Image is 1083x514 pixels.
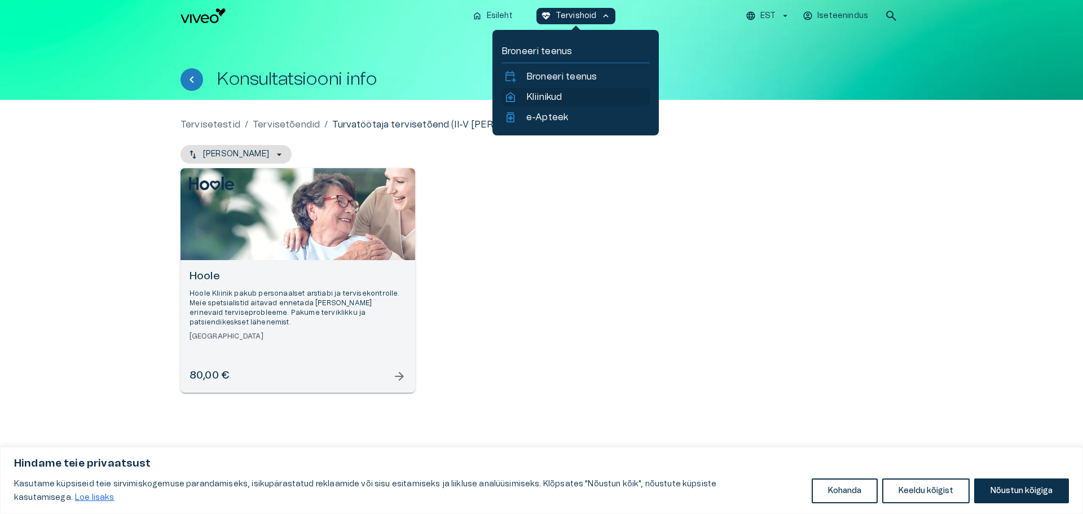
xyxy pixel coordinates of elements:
[744,8,792,24] button: EST
[74,493,115,502] a: Loe lisaks
[884,9,898,23] span: search
[504,90,517,104] span: home_health
[526,111,568,124] p: e-Apteek
[324,118,328,131] p: /
[880,5,902,27] button: open search modal
[504,90,648,104] a: home_healthKliinikud
[180,8,226,23] img: Viveo logo
[504,70,517,84] span: calendar_add_on
[812,478,878,503] button: Kohanda
[504,111,517,124] span: medication
[974,478,1069,503] button: Nõustun kõigiga
[332,118,552,131] p: Turvatöötaja tervisetõend (II-V [PERSON_NAME])
[468,8,518,24] button: homeEsileht
[504,70,648,84] a: calendar_add_onBroneeri teenus
[504,111,648,124] a: medicatione-Apteek
[472,11,482,21] span: home
[190,368,229,384] h6: 80,00 €
[180,118,240,131] a: Tervisetestid
[817,10,868,22] p: Iseteenindus
[253,118,320,131] a: Tervisetõendid
[801,8,871,24] button: Iseteenindus
[203,148,269,160] p: [PERSON_NAME]
[190,289,406,328] p: Hoole Kliinik pakub personaalset arstiabi ja tervisekontrolle. Meie spetsialistid aitavad ennetad...
[541,11,551,21] span: ecg_heart
[556,10,597,22] p: Tervishoid
[190,269,406,284] h6: Hoole
[501,45,650,58] p: Broneeri teenus
[14,457,1069,471] p: Hindame teie privaatsust
[189,177,234,190] img: Hoole logo
[526,90,562,104] p: Kliinikud
[190,332,406,341] h6: [GEOGRAPHIC_DATA]
[536,8,616,24] button: ecg_heartTervishoidkeyboard_arrow_up
[393,370,406,383] span: arrow_forward
[180,8,463,23] a: Navigate to homepage
[180,68,203,91] button: Tagasi
[217,69,377,89] h1: Konsultatsiooni info
[882,478,970,503] button: Keeldu kõigist
[526,70,597,84] p: Broneeri teenus
[760,10,776,22] p: EST
[487,10,513,22] p: Esileht
[58,9,74,18] span: Help
[245,118,248,131] p: /
[14,477,803,504] p: Kasutame küpsiseid teie sirvimiskogemuse parandamiseks, isikupärastatud reklaamide või sisu esita...
[601,11,611,21] span: keyboard_arrow_up
[180,145,292,164] button: [PERSON_NAME]
[180,168,415,393] a: Open selected supplier available booking dates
